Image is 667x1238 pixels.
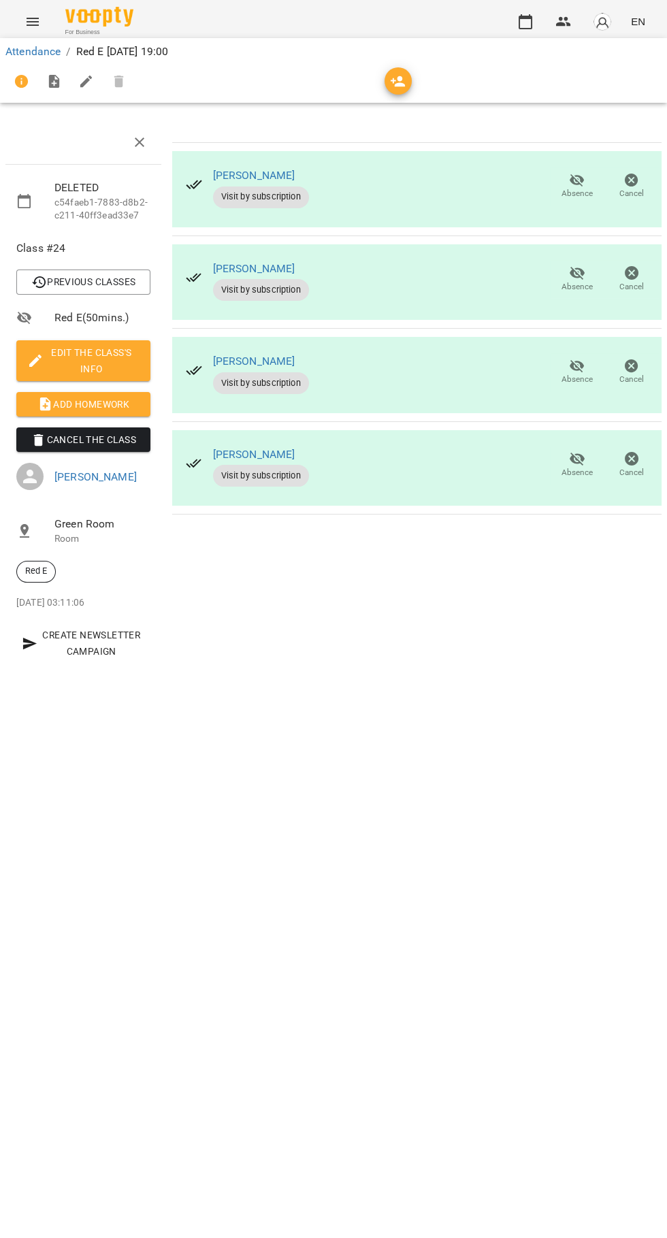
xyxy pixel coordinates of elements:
[631,14,645,29] span: EN
[593,12,612,31] img: avatar_s.png
[65,28,133,37] span: For Business
[5,44,662,60] nav: breadcrumb
[619,281,644,293] span: Cancel
[16,561,56,583] div: Red E
[16,427,150,452] button: Cancel the class
[562,188,593,199] span: Absence
[625,9,651,34] button: EN
[562,374,593,385] span: Absence
[550,260,604,298] button: Absence
[213,448,295,461] a: [PERSON_NAME]
[16,392,150,417] button: Add Homework
[54,532,150,546] p: Room
[16,240,150,257] span: Class #24
[619,374,644,385] span: Cancel
[65,7,133,27] img: Voopty Logo
[213,191,309,203] span: Visit by subscription
[562,467,593,478] span: Absence
[604,446,659,485] button: Cancel
[54,516,150,532] span: Green Room
[76,44,169,60] p: Red E [DATE] 19:00
[54,310,150,326] span: Red E ( 50 mins. )
[5,45,61,58] a: Attendance
[16,340,150,381] button: Edit the class's Info
[604,353,659,391] button: Cancel
[17,565,55,577] span: Red E
[213,470,309,482] span: Visit by subscription
[213,169,295,182] a: [PERSON_NAME]
[550,446,604,485] button: Absence
[66,44,70,60] li: /
[550,353,604,391] button: Absence
[54,180,150,196] span: DELETED
[562,281,593,293] span: Absence
[27,344,140,377] span: Edit the class's Info
[27,274,140,290] span: Previous Classes
[16,596,150,610] p: [DATE] 03:11:06
[604,167,659,206] button: Cancel
[16,270,150,294] button: Previous Classes
[213,284,309,296] span: Visit by subscription
[213,262,295,275] a: [PERSON_NAME]
[550,167,604,206] button: Absence
[22,627,145,659] span: Create Newsletter Campaign
[27,396,140,412] span: Add Homework
[16,623,150,664] button: Create Newsletter Campaign
[16,5,49,38] button: Menu
[54,196,150,223] p: c54faeb1-7883-d8b2-c211-40ff3ead33e7
[619,188,644,199] span: Cancel
[27,431,140,448] span: Cancel the class
[54,470,137,483] a: [PERSON_NAME]
[619,467,644,478] span: Cancel
[604,260,659,298] button: Cancel
[213,377,309,389] span: Visit by subscription
[213,355,295,368] a: [PERSON_NAME]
